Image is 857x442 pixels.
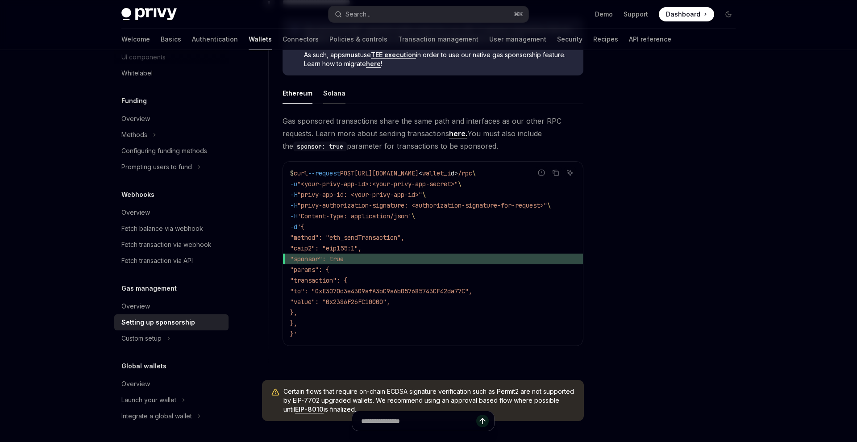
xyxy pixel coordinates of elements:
[290,255,344,263] span: "sponsor": true
[114,143,229,159] a: Configuring funding methods
[412,212,415,220] span: \
[624,10,648,19] a: Support
[629,29,671,50] a: API reference
[114,330,175,346] button: Custom setup
[121,361,166,371] h5: Global wallets
[114,127,161,143] button: Methods
[283,29,319,50] a: Connectors
[114,221,229,237] a: Fetch balance via webhook
[329,6,528,22] button: Search...⌘K
[121,255,193,266] div: Fetch transaction via API
[283,115,583,152] span: Gas sponsored transactions share the same path and interfaces as our other RPC requests. Learn mo...
[114,408,205,424] button: Integrate a global wallet
[121,68,153,79] div: Whitelabel
[114,159,205,175] button: Prompting users to fund
[290,234,404,242] span: "method": "eth_sendTransaction",
[121,207,150,218] div: Overview
[121,113,150,124] div: Overview
[329,29,387,50] a: Policies & controls
[121,283,177,294] h5: Gas management
[297,212,412,220] span: 'Content-Type: application/json'
[308,169,340,177] span: --request
[121,146,207,156] div: Configuring funding methods
[290,191,297,199] span: -H
[371,51,416,59] a: TEE execution
[297,180,458,188] span: "<your-privy-app-id>:<your-privy-app-secret>"
[458,180,462,188] span: \
[550,167,562,179] button: Copy the contents from the code block
[489,29,546,50] a: User management
[114,237,229,253] a: Fetch transaction via webhook
[422,169,451,177] span: wallet_i
[121,317,195,328] div: Setting up sponsorship
[449,129,467,138] a: here.
[121,162,192,172] div: Prompting users to fund
[297,191,422,199] span: "privy-app-id: <your-privy-app-id>"
[557,29,582,50] a: Security
[564,167,576,179] button: Ask AI
[290,223,297,231] span: -d
[593,29,618,50] a: Recipes
[340,169,354,177] span: POST
[161,29,181,50] a: Basics
[114,65,229,81] a: Whitelabel
[294,169,308,177] span: curl
[121,411,192,421] div: Integrate a global wallet
[290,287,472,295] span: "to": "0xE3070d3e4309afA3bC9a6b057685743CF42da77C",
[659,7,714,21] a: Dashboard
[114,314,229,330] a: Setting up sponsorship
[297,201,547,209] span: "privy-authorization-signature: <authorization-signature-for-request>"
[114,253,229,269] a: Fetch transaction via API
[451,169,454,177] span: d
[114,111,229,127] a: Overview
[290,266,329,274] span: "params": {
[121,223,203,234] div: Fetch balance via webhook
[114,376,229,392] a: Overview
[283,83,312,104] button: Ethereum
[514,11,523,18] span: ⌘ K
[290,330,297,338] span: }'
[366,60,381,68] a: here
[666,10,700,19] span: Dashboard
[476,415,489,427] button: Send message
[121,239,212,250] div: Fetch transaction via webhook
[290,298,390,306] span: "value": "0x2386F26FC10000",
[295,405,324,413] a: EIP-8010
[114,204,229,221] a: Overview
[290,180,297,188] span: -u
[121,379,150,389] div: Overview
[271,388,280,397] svg: Warning
[454,169,458,177] span: >
[290,244,362,252] span: "caip2": "eip155:1",
[419,169,422,177] span: <
[323,83,345,104] button: Solana
[121,301,150,312] div: Overview
[290,309,297,317] span: },
[293,142,347,151] code: sponsor: true
[595,10,613,19] a: Demo
[121,96,147,106] h5: Funding
[345,51,360,58] strong: must
[354,169,419,177] span: [URL][DOMAIN_NAME]
[290,276,347,284] span: "transaction": {
[290,169,294,177] span: $
[249,29,272,50] a: Wallets
[121,129,147,140] div: Methods
[458,169,472,177] span: /rpc
[290,319,297,327] span: },
[121,333,162,344] div: Custom setup
[422,191,426,199] span: \
[536,167,547,179] button: Report incorrect code
[472,169,476,177] span: \
[361,411,476,431] input: Ask a question...
[290,212,297,220] span: -H
[121,8,177,21] img: dark logo
[121,395,176,405] div: Launch your wallet
[114,392,190,408] button: Launch your wallet
[290,201,297,209] span: -H
[304,50,574,68] span: As such, apps use in order to use our native gas sponsorship feature. Learn how to migrate !
[297,223,304,231] span: '{
[121,29,150,50] a: Welcome
[121,189,154,200] h5: Webhooks
[547,201,551,209] span: \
